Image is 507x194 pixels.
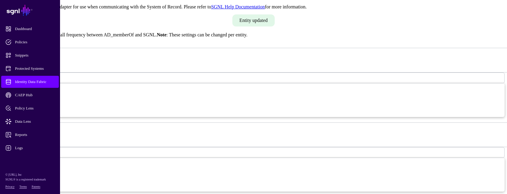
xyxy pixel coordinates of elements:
a: Admin [1,155,59,167]
a: Protected Systems [1,63,59,75]
a: SGNL Help Documentation [211,4,265,9]
span: Policy Lens [5,105,64,111]
a: Logs [1,142,59,154]
p: Set the default sync and API call frequency between AD_memberOf and SGNL. : These settings can be... [2,32,505,38]
a: Reports [1,129,59,141]
a: Policy Lens [1,102,59,114]
a: Identity Data Fabric [1,76,59,88]
a: SGNL [4,4,56,17]
a: Data Lens [1,115,59,128]
span: Logs [5,145,64,151]
div: Entity updated [232,14,275,26]
a: Terms [20,185,27,188]
a: Patents [32,185,40,188]
span: CAEP Hub [5,92,64,98]
a: Privacy [5,185,15,188]
a: CAEP Hub [1,89,59,101]
span: Dashboard [5,26,64,32]
a: Policies [1,36,59,48]
strong: Note [157,32,167,37]
p: © [URL], Inc [5,172,55,177]
p: SGNL® is a registered trademark [5,177,55,182]
span: Reports [5,132,64,138]
a: Snippets [1,49,59,61]
span: Protected Systems [5,66,64,72]
span: Data Lens [5,119,64,125]
span: Snippets [5,52,64,58]
span: Policies [5,39,64,45]
a: Dashboard [1,23,59,35]
span: Identity Data Fabric [5,79,64,85]
p: Configuration passed to the Adapter for use when communicating with the System of Record. Please ... [2,4,505,10]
